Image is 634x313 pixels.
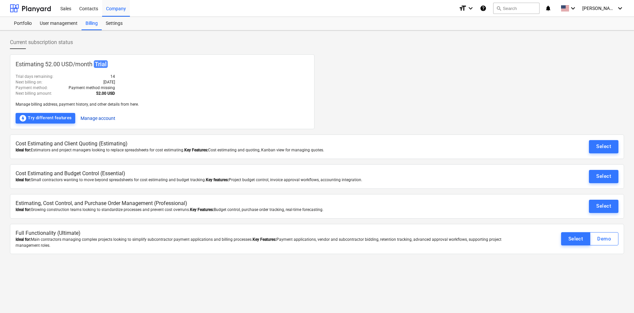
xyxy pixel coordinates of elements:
[16,170,518,178] p: Cost Estimating and Budget Control (Essential)
[16,207,518,213] div: Growing construction teams looking to standardize processes and prevent cost overruns. Budget con...
[480,4,487,12] i: Knowledge base
[206,178,229,182] b: Key features:
[616,4,624,12] i: keyboard_arrow_down
[596,142,611,151] div: Select
[582,6,615,11] span: [PERSON_NAME]
[19,114,27,122] span: offline_bolt
[596,202,611,210] div: Select
[81,113,115,124] button: Manage account
[253,237,276,242] b: Key Features:
[110,74,115,79] p: 14
[82,17,102,30] a: Billing
[190,207,214,212] b: Key Features:
[16,91,52,96] p: Next billing amount :
[16,207,31,212] b: Ideal for:
[493,3,540,14] button: Search
[545,4,551,12] i: notifications
[467,4,475,12] i: keyboard_arrow_down
[94,60,108,68] span: Trial
[569,4,577,12] i: keyboard_arrow_down
[36,17,82,30] a: User management
[10,17,36,30] a: Portfolio
[19,114,72,122] div: Try different features
[589,140,618,153] button: Select
[10,38,73,46] span: Current subscription status
[96,91,115,96] b: 52.00 USD
[16,237,31,242] b: Ideal for:
[16,230,518,237] p: Full Functionality (Ultimate)
[589,200,618,213] button: Select
[590,232,618,245] button: Demo
[16,113,75,124] button: Try different features
[184,148,208,152] b: Key Features:
[459,4,467,12] i: format_size
[596,172,611,181] div: Select
[496,6,501,11] span: search
[16,237,518,248] div: Main contractors managing complex projects looking to simplify subcontractor payment applications...
[568,235,583,243] div: Select
[601,281,634,313] iframe: Chat Widget
[16,140,518,148] p: Cost Estimating and Client Quoting (Estimating)
[597,235,611,243] div: Demo
[16,85,48,91] p: Payment method :
[69,85,115,91] p: Payment method missing
[589,170,618,183] button: Select
[16,200,518,207] p: Estimating, Cost Control, and Purchase Order Management (Professional)
[16,147,518,153] div: Estimators and project managers looking to replace spreadsheets for cost estimating. Cost estimat...
[16,60,309,69] p: Estimating 52.00 USD / month
[16,177,518,183] div: Small contractors wanting to move beyond spreadsheets for cost estimating and budget tracking. Pr...
[16,74,53,79] p: Trial days remaining :
[16,178,31,182] b: Ideal for:
[16,102,309,107] p: Manage billing address, payment history, and other details from here.
[103,79,115,85] p: [DATE]
[561,232,591,245] button: Select
[102,17,127,30] a: Settings
[16,79,42,85] p: Next billing on :
[16,148,31,152] b: Ideal for:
